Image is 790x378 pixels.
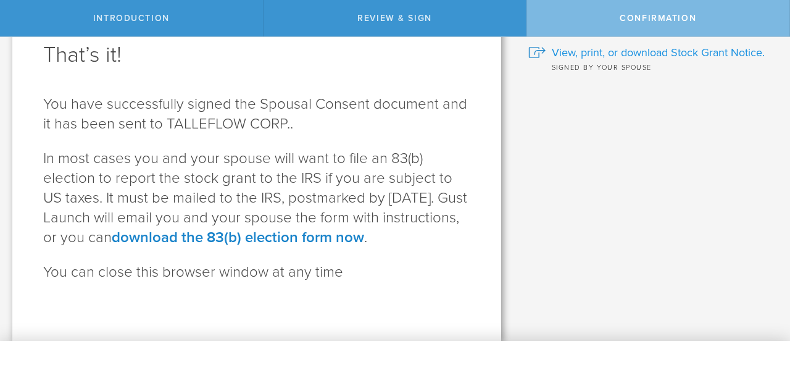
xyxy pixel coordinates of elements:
[112,229,364,246] a: download the 83(b) election form now
[93,13,170,23] span: Introduction
[357,13,432,23] span: Review & Sign
[43,40,470,70] h1: That’s it!
[728,282,790,341] iframe: Chat Widget
[620,13,696,23] span: Confirmation
[43,149,470,248] p: In most cases you and your spouse will want to file an 83(b) election to report the stock grant t...
[43,262,470,282] p: You can close this browser window at any time
[528,61,771,73] div: Signed by your spouse
[43,94,470,134] p: You have successfully signed the Spousal Consent document and it has been sent to TALLEFLOW CORP..
[552,44,765,61] span: View, print, or download Stock Grant Notice.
